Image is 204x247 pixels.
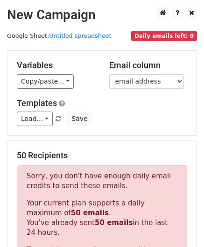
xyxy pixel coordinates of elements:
a: Daily emails left: 0 [131,32,197,39]
p: Sorry, you don't have enough daily email credits to send these emails. [27,171,177,191]
a: Load... [17,112,53,126]
strong: 50 emails [71,209,109,217]
button: Save [67,112,91,126]
small: Google Sheet: [7,32,112,39]
iframe: Chat Widget [157,202,204,247]
h5: 50 Recipients [17,150,187,161]
p: Your current plan supports a daily maximum of . You've already sent in the last 24 hours. [27,198,177,238]
h2: New Campaign [7,7,197,23]
strong: 50 emails [95,219,133,227]
h5: Variables [17,60,95,71]
a: Templates [17,98,57,108]
span: Daily emails left: 0 [131,31,197,41]
a: Copy/paste... [17,74,74,89]
a: Untitled spreadsheet [49,32,111,39]
h5: Email column [109,60,188,71]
